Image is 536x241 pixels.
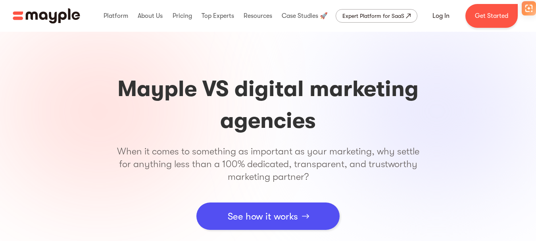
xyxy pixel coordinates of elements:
[115,145,421,183] p: When it comes to something as important as your marketing, why settle for anything less than a 10...
[102,3,130,29] div: Platform
[342,11,404,21] div: Expert Platform for SaaS
[196,202,340,230] a: See how it works
[115,73,421,137] h1: Mayple VS digital marketing agencies
[336,9,417,23] a: Expert Platform for SaaS
[13,8,80,23] a: home
[136,3,165,29] div: About Us
[171,3,194,29] div: Pricing
[228,204,298,228] div: See how it works
[465,4,518,28] a: Get Started
[423,6,459,25] a: Log In
[242,3,274,29] div: Resources
[13,8,80,23] img: Mayple logo
[200,3,236,29] div: Top Experts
